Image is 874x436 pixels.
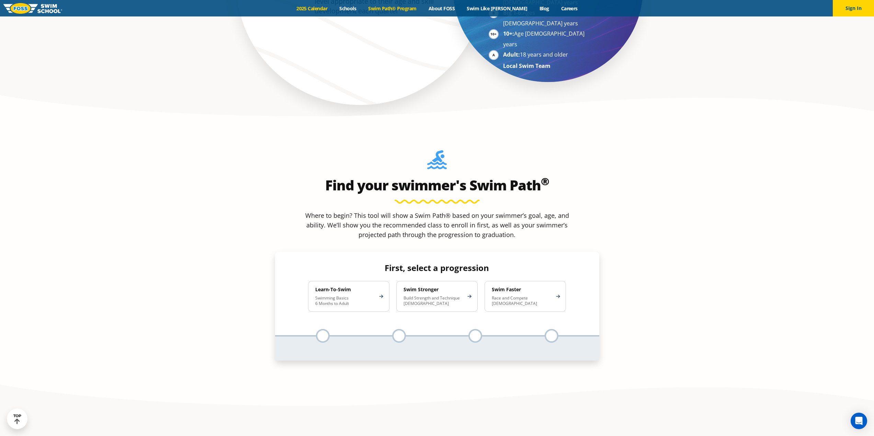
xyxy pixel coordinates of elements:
a: Swim Like [PERSON_NAME] [461,5,534,12]
strong: Adult: [503,51,520,58]
div: Open Intercom Messenger [851,413,867,429]
h4: Learn-To-Swim [315,286,375,293]
p: Where to begin? This tool will show a Swim Path® based on your swimmer’s goal, age, and ability. ... [303,211,572,239]
a: Swim Path® Program [362,5,422,12]
sup: ® [541,174,549,188]
p: Race and Compete [DEMOGRAPHIC_DATA] [492,295,552,306]
h4: Swim Stronger [404,286,464,293]
li: 18 years and older [503,50,587,60]
h4: First, select a progression [303,263,571,273]
li: Age [DEMOGRAPHIC_DATA] years [503,29,587,49]
p: Build Strength and Technique [DEMOGRAPHIC_DATA] [404,295,464,306]
a: Schools [333,5,362,12]
strong: Local Swim Team [503,62,550,70]
img: FOSS Swim School Logo [3,3,62,14]
h4: Swim Faster [492,286,552,293]
a: Careers [555,5,583,12]
a: 2025 Calendar [291,5,333,12]
p: Swimming Basics 6 Months to Adult [315,295,375,306]
div: TOP [13,414,21,424]
a: About FOSS [422,5,461,12]
a: Blog [533,5,555,12]
li: Ages [DEMOGRAPHIC_DATA] years [503,8,587,28]
h2: Find your swimmer's Swim Path [275,177,599,193]
strong: 10+: [503,30,514,37]
img: Foss-Location-Swimming-Pool-Person.svg [427,150,447,174]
